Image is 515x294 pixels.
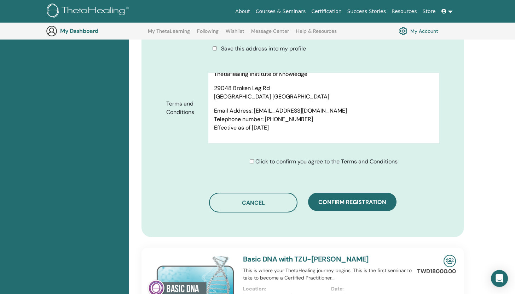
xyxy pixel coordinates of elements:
[197,28,219,40] a: Following
[491,270,508,287] div: Open Intercom Messenger
[296,28,337,40] a: Help & Resources
[318,198,386,206] span: Confirm registration
[47,4,131,19] img: logo.png
[226,28,244,40] a: Wishlist
[214,115,434,124] p: Telephone number: [PHONE_NUMBER]
[243,267,419,282] p: This is where your ThetaHealing journey begins. This is the first seminar to take to become a Cer...
[214,92,434,101] p: [GEOGRAPHIC_DATA] [GEOGRAPHIC_DATA]
[251,28,289,40] a: Message Center
[209,193,297,212] button: Cancel
[389,5,420,18] a: Resources
[214,84,434,92] p: 29048 Broken Leg Rd
[417,267,456,276] p: TWD18000.00
[399,25,438,37] a: My Account
[308,5,344,18] a: Certification
[243,254,369,264] a: Basic DNA with TZU-[PERSON_NAME]
[148,28,190,40] a: My ThetaLearning
[221,45,306,52] span: Save this address into my profile
[399,25,407,37] img: cog.svg
[308,193,397,211] button: Confirm registration
[232,5,253,18] a: About
[444,255,456,267] img: In-Person Seminar
[242,199,265,206] span: Cancel
[214,70,434,78] p: ThetaHealing Institute of Knowledge
[420,5,439,18] a: Store
[214,107,434,115] p: Email Address: [EMAIL_ADDRESS][DOMAIN_NAME]
[60,28,131,34] h3: My Dashboard
[331,285,415,293] p: Date:
[46,25,57,37] img: generic-user-icon.jpg
[345,5,389,18] a: Success Stories
[243,285,327,293] p: Location:
[161,97,208,119] label: Terms and Conditions
[214,124,434,132] p: Effective as of [DATE]
[255,158,398,165] span: Click to confirm you agree to the Terms and Conditions
[253,5,309,18] a: Courses & Seminars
